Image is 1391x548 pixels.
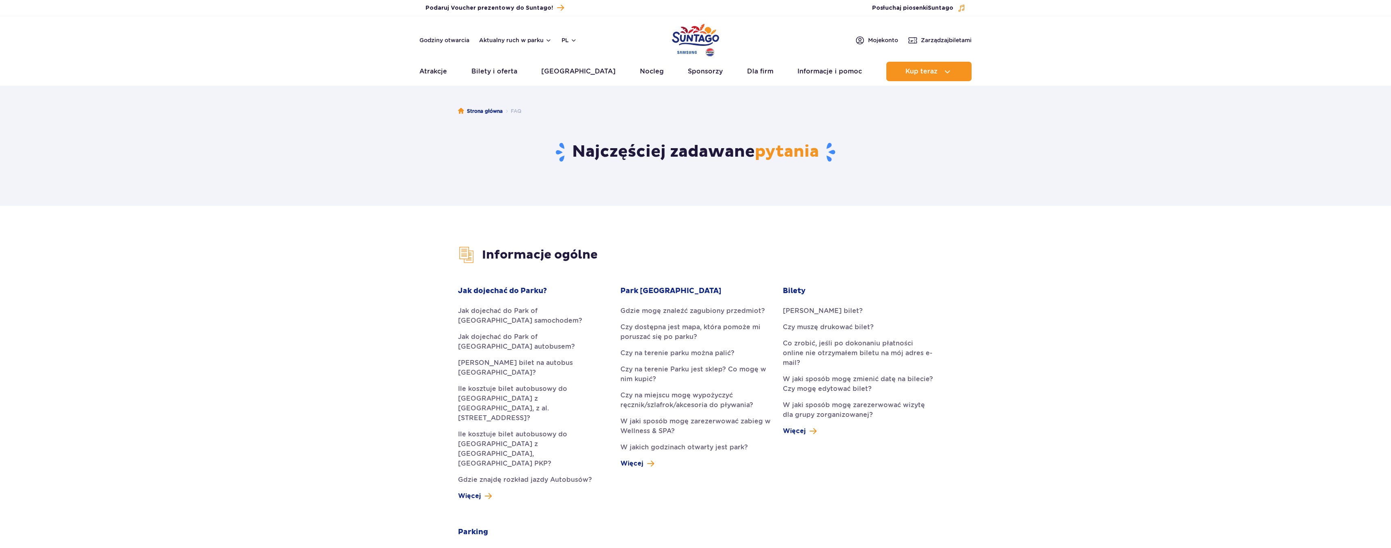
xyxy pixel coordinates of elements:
a: Więcej [458,491,492,501]
a: Więcej [620,459,654,468]
button: Posłuchaj piosenkiSuntago [872,4,965,12]
span: Posłuchaj piosenki [872,4,953,12]
span: pytania [755,142,819,162]
strong: Bilety [783,286,806,296]
a: [PERSON_NAME] bilet na autobus [GEOGRAPHIC_DATA]? [458,358,608,378]
a: Czy na miejscu mogę wypożyczyć ręcznik/szlafrok/akcesoria do pływania? [620,391,771,410]
li: FAQ [503,107,521,115]
h1: Najczęściej zadawane [458,142,933,163]
button: Kup teraz [886,62,972,81]
a: Nocleg [640,62,664,81]
a: Gdzie znajdę rozkład jazdy Autobusów? [458,475,608,485]
a: Sponsorzy [688,62,723,81]
span: Więcej [458,491,481,501]
a: Mojekonto [855,35,898,45]
a: Gdzie mogę znaleźć zagubiony przedmiot? [620,306,771,316]
a: Jak dojechać do Park of [GEOGRAPHIC_DATA] autobusem? [458,332,608,352]
span: Kup teraz [905,68,937,75]
span: Więcej [783,426,806,436]
a: W jakich godzinach otwarty jest park? [620,442,771,452]
button: pl [562,36,577,44]
a: Więcej [783,426,816,436]
a: Strona główna [458,107,503,115]
a: [GEOGRAPHIC_DATA] [541,62,616,81]
a: Zarządzajbiletami [908,35,972,45]
span: Suntago [928,5,953,11]
a: Ile kosztuje bilet autobusowy do [GEOGRAPHIC_DATA] z [GEOGRAPHIC_DATA], z al. [STREET_ADDRESS]? [458,384,608,423]
strong: Park [GEOGRAPHIC_DATA] [620,286,721,296]
a: Informacje i pomoc [797,62,862,81]
a: W jaki sposób mogę zarezerwować wizytę dla grupy zorganizowanej? [783,400,933,420]
a: Park of Poland [672,20,719,58]
button: Aktualny ruch w parku [479,37,552,43]
a: Atrakcje [419,62,447,81]
a: Czy na terenie parku można palić? [620,348,771,358]
a: Ile kosztuje bilet autobusowy do [GEOGRAPHIC_DATA] z [GEOGRAPHIC_DATA], [GEOGRAPHIC_DATA] PKP? [458,429,608,468]
a: Dla firm [747,62,773,81]
span: Podaruj Voucher prezentowy do Suntago! [426,4,553,12]
a: Co zrobić, jeśli po dokonaniu płatności online nie otrzymałem biletu na mój adres e-mail? [783,339,933,368]
a: Podaruj Voucher prezentowy do Suntago! [426,2,564,13]
a: Jak dojechać do Park of [GEOGRAPHIC_DATA] samochodem? [458,306,608,326]
span: Zarządzaj biletami [921,36,972,44]
span: Moje konto [868,36,898,44]
a: W jaki sposób mogę zarezerwować zabieg w Wellness & SPA? [620,416,771,436]
a: W jaki sposób mogę zmienić datę na bilecie? Czy mogę edytować bilet? [783,374,933,394]
h3: Informacje ogólne [458,246,933,263]
a: Czy na terenie Parku jest sklep? Co mogę w nim kupić? [620,365,771,384]
a: [PERSON_NAME] bilet? [783,306,933,316]
strong: Jak dojechać do Parku? [458,286,547,296]
strong: Parking [458,527,488,537]
span: Więcej [620,459,643,468]
a: Bilety i oferta [471,62,517,81]
a: Godziny otwarcia [419,36,469,44]
a: Czy muszę drukować bilet? [783,322,933,332]
a: Czy dostępna jest mapa, która pomoże mi poruszać się po parku? [620,322,771,342]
